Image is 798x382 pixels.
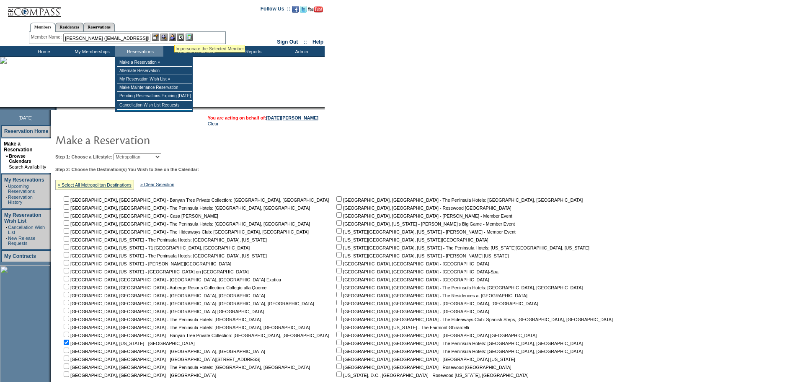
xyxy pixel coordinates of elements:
img: Subscribe to our YouTube Channel [308,6,323,13]
img: b_edit.gif [152,34,159,41]
b: » [5,153,8,159]
td: Vacation Collection [163,46,228,57]
nobr: [GEOGRAPHIC_DATA], [US_STATE] - [GEOGRAPHIC_DATA] [62,341,195,346]
a: My Reservations [4,177,44,183]
nobr: [US_STATE][GEOGRAPHIC_DATA], [US_STATE][GEOGRAPHIC_DATA] [335,237,488,242]
td: Home [19,46,67,57]
nobr: [GEOGRAPHIC_DATA], [GEOGRAPHIC_DATA] - [GEOGRAPHIC_DATA], [GEOGRAPHIC_DATA] [62,349,265,354]
b: Step 1: Choose a Lifestyle: [55,154,112,159]
nobr: [GEOGRAPHIC_DATA], [GEOGRAPHIC_DATA] - The Peninsula Hotels: [GEOGRAPHIC_DATA], [GEOGRAPHIC_DATA] [62,365,310,370]
img: View [160,34,168,41]
img: b_calculator.gif [186,34,193,41]
nobr: [US_STATE][GEOGRAPHIC_DATA], [US_STATE] - [PERSON_NAME] - Member Event [335,229,516,234]
a: Subscribe to our YouTube Channel [308,8,323,13]
nobr: [GEOGRAPHIC_DATA], [GEOGRAPHIC_DATA] - [GEOGRAPHIC_DATA]-Spa [335,269,498,274]
td: · [6,225,7,235]
nobr: [GEOGRAPHIC_DATA], [GEOGRAPHIC_DATA] - The Peninsula Hotels: [GEOGRAPHIC_DATA], [GEOGRAPHIC_DATA] [62,221,310,226]
img: Follow us on Twitter [300,6,307,13]
nobr: [GEOGRAPHIC_DATA], [GEOGRAPHIC_DATA] - [GEOGRAPHIC_DATA] [335,277,489,282]
a: Members [30,23,56,32]
a: Upcoming Reservations [8,184,35,194]
nobr: [GEOGRAPHIC_DATA], [GEOGRAPHIC_DATA] - [GEOGRAPHIC_DATA] [335,309,489,314]
nobr: [GEOGRAPHIC_DATA], [GEOGRAPHIC_DATA] - The Peninsula Hotels: [GEOGRAPHIC_DATA], [GEOGRAPHIC_DATA] [335,197,583,203]
a: New Release Requests [8,236,35,246]
a: Clear [208,121,219,126]
b: Step 2: Choose the Destination(s) You Wish to See on the Calendar: [55,167,199,172]
img: Impersonate [169,34,176,41]
a: Cancellation Wish List [8,225,45,235]
td: Pending Reservations Expiring [DATE] [117,92,192,100]
a: Residences [55,23,83,31]
nobr: [GEOGRAPHIC_DATA], [US_STATE] - The Peninsula Hotels: [GEOGRAPHIC_DATA], [US_STATE] [62,237,267,242]
a: Help [312,39,323,45]
td: Reports [228,46,276,57]
td: My Reservation Wish List » [117,75,192,83]
nobr: [GEOGRAPHIC_DATA], [GEOGRAPHIC_DATA] - [GEOGRAPHIC_DATA], [GEOGRAPHIC_DATA] [335,301,538,306]
nobr: [GEOGRAPHIC_DATA], [GEOGRAPHIC_DATA] - [GEOGRAPHIC_DATA] [GEOGRAPHIC_DATA] [62,309,264,314]
nobr: [GEOGRAPHIC_DATA], [US_STATE] - The Peninsula Hotels: [GEOGRAPHIC_DATA], [US_STATE] [62,253,267,258]
nobr: [GEOGRAPHIC_DATA], [GEOGRAPHIC_DATA] - [GEOGRAPHIC_DATA], [GEOGRAPHIC_DATA] Exotica [62,277,281,282]
td: Alternate Reservation [117,67,192,75]
span: :: [304,39,307,45]
td: Reservations [115,46,163,57]
td: Follow Us :: [261,5,290,15]
nobr: [GEOGRAPHIC_DATA], [GEOGRAPHIC_DATA] - The Peninsula Hotels: [GEOGRAPHIC_DATA], [GEOGRAPHIC_DATA] [62,205,310,210]
nobr: [GEOGRAPHIC_DATA], [GEOGRAPHIC_DATA] - [GEOGRAPHIC_DATA] [335,261,489,266]
nobr: [GEOGRAPHIC_DATA], [GEOGRAPHIC_DATA] - Auberge Resorts Collection: Collegio alla Querce [62,285,266,290]
a: Search Availability [9,164,46,169]
nobr: [GEOGRAPHIC_DATA], [GEOGRAPHIC_DATA] - Casa [PERSON_NAME] [62,213,218,218]
td: · [6,236,7,246]
td: · [5,164,8,169]
div: Impersonate the Selected Member [176,46,244,51]
img: pgTtlMakeReservation.gif [55,131,223,148]
a: Follow us on Twitter [300,8,307,13]
div: Member Name: [31,34,63,41]
nobr: [GEOGRAPHIC_DATA], [GEOGRAPHIC_DATA] - [GEOGRAPHIC_DATA] [GEOGRAPHIC_DATA] [335,333,537,338]
nobr: [GEOGRAPHIC_DATA], [GEOGRAPHIC_DATA] - [GEOGRAPHIC_DATA] [US_STATE] [335,357,515,362]
nobr: [GEOGRAPHIC_DATA], [GEOGRAPHIC_DATA] - The Hideaways Club: [GEOGRAPHIC_DATA], [GEOGRAPHIC_DATA] [62,229,309,234]
nobr: [GEOGRAPHIC_DATA], [US_STATE] - The Fairmont Ghirardelli [335,325,469,330]
nobr: [GEOGRAPHIC_DATA], [GEOGRAPHIC_DATA] - The Peninsula Hotels: [GEOGRAPHIC_DATA] [62,317,261,322]
a: My Reservation Wish List [4,212,41,224]
nobr: [GEOGRAPHIC_DATA], [GEOGRAPHIC_DATA] - Rosewood [GEOGRAPHIC_DATA] [335,365,511,370]
a: Reservation Home [4,128,48,134]
a: Become our fan on Facebook [292,8,299,13]
nobr: [GEOGRAPHIC_DATA], [GEOGRAPHIC_DATA] - [GEOGRAPHIC_DATA], [GEOGRAPHIC_DATA] [62,293,265,298]
a: Browse Calendars [9,153,31,164]
a: » Clear Selection [140,182,174,187]
td: Admin [276,46,325,57]
nobr: [GEOGRAPHIC_DATA], [GEOGRAPHIC_DATA] - Banyan Tree Private Collection: [GEOGRAPHIC_DATA], [GEOGRA... [62,333,329,338]
nobr: [GEOGRAPHIC_DATA], [GEOGRAPHIC_DATA] - The Peninsula Hotels: [GEOGRAPHIC_DATA], [GEOGRAPHIC_DATA] [335,341,583,346]
nobr: [GEOGRAPHIC_DATA], [GEOGRAPHIC_DATA] - [GEOGRAPHIC_DATA] [62,373,216,378]
nobr: [GEOGRAPHIC_DATA], [GEOGRAPHIC_DATA] - The Residences at [GEOGRAPHIC_DATA] [335,293,527,298]
td: · [6,184,7,194]
nobr: [GEOGRAPHIC_DATA], [GEOGRAPHIC_DATA] - [PERSON_NAME] - Member Event [335,213,512,218]
a: [DATE][PERSON_NAME] [266,115,318,120]
a: Reservation History [8,195,33,205]
span: You are acting on behalf of: [208,115,318,120]
a: My Contracts [4,253,36,259]
img: Become our fan on Facebook [292,6,299,13]
a: Reservations [83,23,115,31]
nobr: [US_STATE][GEOGRAPHIC_DATA], [US_STATE] - The Peninsula Hotels: [US_STATE][GEOGRAPHIC_DATA], [US_... [335,245,589,250]
nobr: [GEOGRAPHIC_DATA], [GEOGRAPHIC_DATA] - [GEOGRAPHIC_DATA]: [GEOGRAPHIC_DATA], [GEOGRAPHIC_DATA] [62,301,314,306]
td: Cancellation Wish List Requests [117,101,192,109]
nobr: [GEOGRAPHIC_DATA], [GEOGRAPHIC_DATA] - [GEOGRAPHIC_DATA][STREET_ADDRESS] [62,357,261,362]
nobr: [GEOGRAPHIC_DATA], [US_STATE] - [PERSON_NAME]'s Big Game - Member Event [335,221,515,226]
img: Reservations [177,34,184,41]
nobr: [US_STATE], D.C., [GEOGRAPHIC_DATA] - Rosewood [US_STATE], [GEOGRAPHIC_DATA] [335,373,529,378]
nobr: [GEOGRAPHIC_DATA], [US_STATE] - [PERSON_NAME][GEOGRAPHIC_DATA] [62,261,231,266]
nobr: [GEOGRAPHIC_DATA], [US_STATE] - 71 [GEOGRAPHIC_DATA], [GEOGRAPHIC_DATA] [62,245,250,250]
a: Sign Out [277,39,298,45]
nobr: [GEOGRAPHIC_DATA], [GEOGRAPHIC_DATA] - The Peninsula Hotels: [GEOGRAPHIC_DATA], [GEOGRAPHIC_DATA] [62,325,310,330]
a: » Select All Metropolitan Destinations [58,182,132,187]
nobr: [GEOGRAPHIC_DATA], [GEOGRAPHIC_DATA] - Banyan Tree Private Collection: [GEOGRAPHIC_DATA], [GEOGRA... [62,197,329,203]
td: My Memberships [67,46,115,57]
nobr: [GEOGRAPHIC_DATA], [US_STATE] - [GEOGRAPHIC_DATA] on [GEOGRAPHIC_DATA] [62,269,248,274]
nobr: [US_STATE][GEOGRAPHIC_DATA], [US_STATE] - [PERSON_NAME] [US_STATE] [335,253,509,258]
td: Make a Reservation » [117,58,192,67]
span: [DATE] [18,115,33,120]
nobr: [GEOGRAPHIC_DATA], [GEOGRAPHIC_DATA] - The Peninsula Hotels: [GEOGRAPHIC_DATA], [GEOGRAPHIC_DATA] [335,285,583,290]
img: promoShadowLeftCorner.gif [54,107,57,110]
